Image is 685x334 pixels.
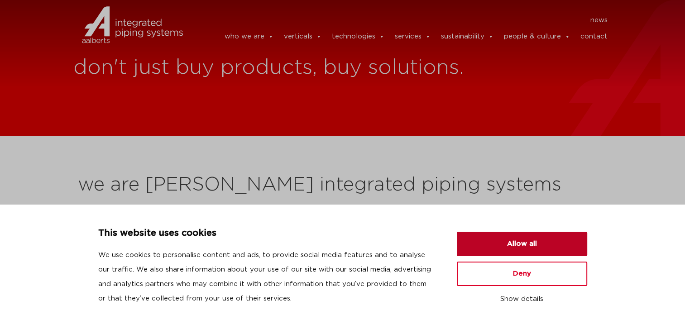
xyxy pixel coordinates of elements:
[98,226,435,241] p: This website uses cookies
[503,28,570,46] a: people & culture
[580,28,607,46] a: contact
[441,28,493,46] a: sustainability
[331,28,384,46] a: technologies
[98,248,435,306] p: We use cookies to personalise content and ads, to provide social media features and to analyse ou...
[457,291,587,307] button: Show details
[224,28,273,46] a: who we are
[78,174,608,196] h2: we are [PERSON_NAME] integrated piping systems
[196,13,608,28] nav: Menu
[394,28,431,46] a: services
[457,262,587,286] button: Deny
[457,232,587,256] button: Allow all
[283,28,321,46] a: verticals
[590,13,607,28] a: news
